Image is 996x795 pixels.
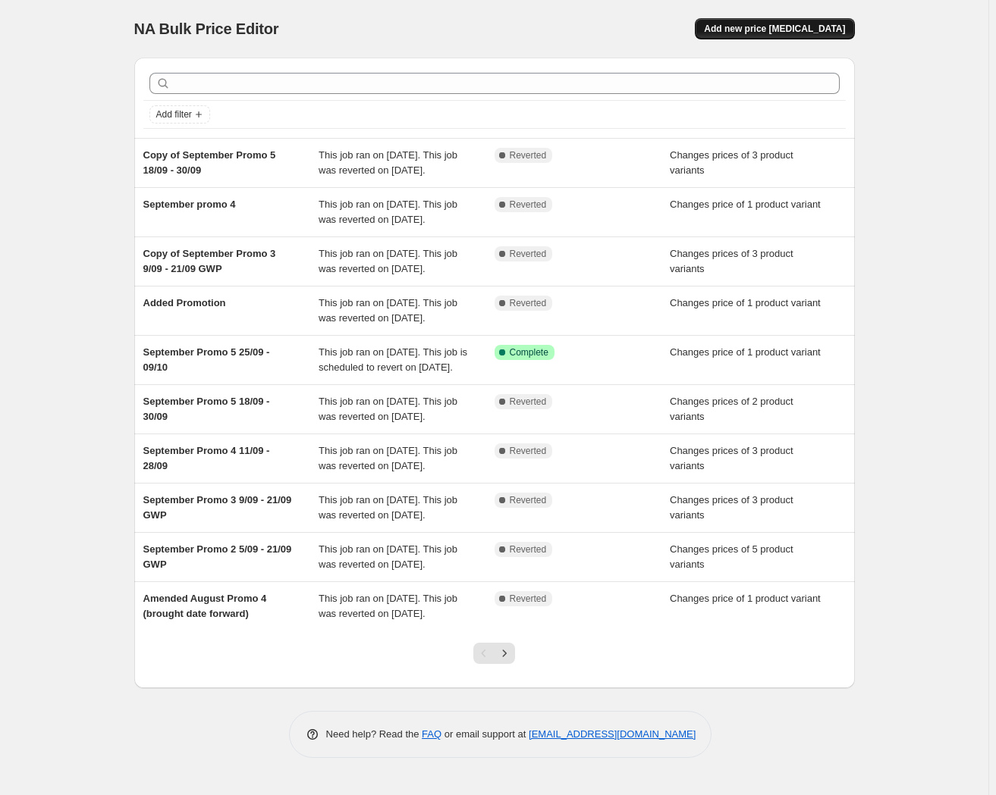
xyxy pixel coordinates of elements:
span: Changes price of 1 product variant [670,297,821,308]
span: September Promo 4 11/09 - 28/09 [143,445,270,471]
span: Add filter [156,108,192,121]
span: Changes price of 1 product variant [670,593,821,604]
span: Changes prices of 3 product variants [670,445,793,471]
span: Changes price of 1 product variant [670,199,821,210]
span: This job ran on [DATE]. This job was reverted on [DATE]. [319,248,457,274]
span: Changes prices of 3 product variants [670,149,793,176]
span: or email support at [441,728,529,740]
span: NA Bulk Price Editor [134,20,279,37]
span: September Promo 3 9/09 - 21/09 GWP [143,494,292,521]
span: September Promo 2 5/09 - 21/09 GWP [143,543,292,570]
span: Changes prices of 3 product variants [670,494,793,521]
span: Changes prices of 5 product variants [670,543,793,570]
span: This job ran on [DATE]. This job was reverted on [DATE]. [319,297,457,324]
span: Reverted [510,543,547,556]
span: Reverted [510,494,547,506]
span: September promo 4 [143,199,236,210]
span: This job ran on [DATE]. This job was reverted on [DATE]. [319,543,457,570]
span: This job ran on [DATE]. This job was reverted on [DATE]. [319,445,457,471]
span: Complete [510,346,548,358]
span: September Promo 5 25/09 - 09/10 [143,346,270,373]
span: Reverted [510,297,547,309]
span: Reverted [510,593,547,605]
a: [EMAIL_ADDRESS][DOMAIN_NAME] [529,728,696,740]
span: Copy of September Promo 5 18/09 - 30/09 [143,149,276,176]
span: This job ran on [DATE]. This job was reverted on [DATE]. [319,494,457,521]
a: FAQ [422,728,441,740]
nav: Pagination [473,643,515,664]
button: Add filter [149,105,210,124]
span: Changes price of 1 product variant [670,346,821,358]
span: Add new price [MEDICAL_DATA] [704,23,845,35]
span: Need help? Read the [326,728,423,740]
button: Next [494,643,515,664]
span: Reverted [510,248,547,260]
span: Reverted [510,149,547,161]
span: Changes prices of 2 product variants [670,396,793,422]
span: Reverted [510,396,547,408]
span: Amended August Promo 4 (brought date forward) [143,593,267,619]
span: Changes prices of 3 product variants [670,248,793,274]
span: Reverted [510,199,547,211]
span: This job ran on [DATE]. This job was reverted on [DATE]. [319,593,457,619]
span: This job ran on [DATE]. This job was reverted on [DATE]. [319,149,457,176]
span: This job ran on [DATE]. This job was reverted on [DATE]. [319,396,457,422]
span: Copy of September Promo 3 9/09 - 21/09 GWP [143,248,276,274]
button: Add new price [MEDICAL_DATA] [695,18,854,39]
span: This job ran on [DATE]. This job was reverted on [DATE]. [319,199,457,225]
span: This job ran on [DATE]. This job is scheduled to revert on [DATE]. [319,346,467,373]
span: September Promo 5 18/09 - 30/09 [143,396,270,422]
span: Added Promotion [143,297,226,308]
span: Reverted [510,445,547,457]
